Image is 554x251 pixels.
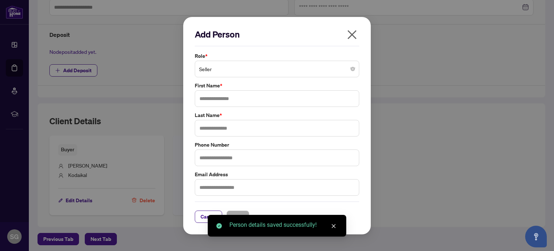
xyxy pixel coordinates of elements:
[195,82,359,90] label: First Name
[331,224,336,229] span: close
[229,221,338,229] div: Person details saved successfully!
[227,210,249,222] button: Save
[199,62,355,76] span: Seller
[195,210,222,222] button: Cancel
[351,67,355,71] span: close-circle
[216,223,222,229] span: check-circle
[330,222,338,230] a: Close
[195,111,359,119] label: Last Name
[195,170,359,178] label: Email Address
[525,226,547,247] button: Open asap
[201,211,216,222] span: Cancel
[346,29,358,40] span: close
[195,140,359,148] label: Phone Number
[195,52,359,60] label: Role
[195,29,359,40] h2: Add Person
